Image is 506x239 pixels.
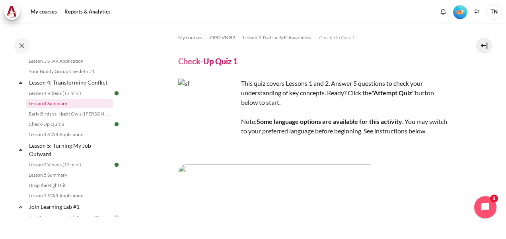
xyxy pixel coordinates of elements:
[26,89,113,98] a: Lesson 4 Videos (17 min.)
[178,34,202,41] span: My courses
[178,79,238,138] img: sf
[28,201,113,212] a: Join Learning Lab #1
[17,79,25,87] span: Collapse
[17,146,25,154] span: Collapse
[471,6,483,18] button: Languages
[26,160,113,170] a: Lesson 5 Videos (15 min.)
[486,4,502,20] a: User menu
[26,119,113,129] a: Check-Up Quiz 2
[243,34,311,41] span: Lesson 2: Radical Self-Awareness
[26,109,113,119] a: Early Birds vs. Night Owls ([PERSON_NAME]'s Story)
[486,4,502,20] span: TN
[26,170,113,180] a: Lesson 5 Summary
[28,140,113,159] a: Lesson 5: Turning My Job Outward
[62,4,113,20] a: Reports & Analytics
[6,6,18,18] img: Architeck
[241,118,257,125] span: Note:
[26,213,113,222] a: Join Your Learning Lab Session #1
[319,33,355,42] a: Check-Up Quiz 1
[257,118,402,125] strong: Some language options are available for this activity
[319,34,355,41] span: Check-Up Quiz 1
[28,4,60,20] a: My courses
[26,191,113,200] a: Lesson 5 STAR Application
[4,4,24,20] a: Architeck Architeck
[26,130,113,139] a: Lesson 4 STAR Application
[372,89,415,96] strong: "Attempt Quiz"
[26,56,113,66] a: Lesson 3 STAR Application
[113,214,120,221] img: To do
[210,33,235,42] a: OPO VN B2
[178,56,238,66] h4: Check-Up Quiz 1
[26,67,113,76] a: Your Buddy Group Check-In #1
[113,161,120,168] img: Done
[113,121,120,128] img: Done
[453,4,467,19] div: Level #2
[178,33,202,42] a: My courses
[210,34,235,41] span: OPO VN B2
[17,203,25,211] span: Collapse
[243,33,311,42] a: Lesson 2: Radical Self-Awareness
[453,5,467,19] img: Level #2
[28,77,113,88] a: Lesson 4: Transforming Conflict
[178,31,450,44] nav: Navigation bar
[113,90,120,97] img: Done
[26,181,113,190] a: Drop the Right Fit
[26,99,113,108] a: Lesson 4 Summary
[437,6,449,18] div: Show notification window with no new notifications
[450,4,470,19] a: Level #2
